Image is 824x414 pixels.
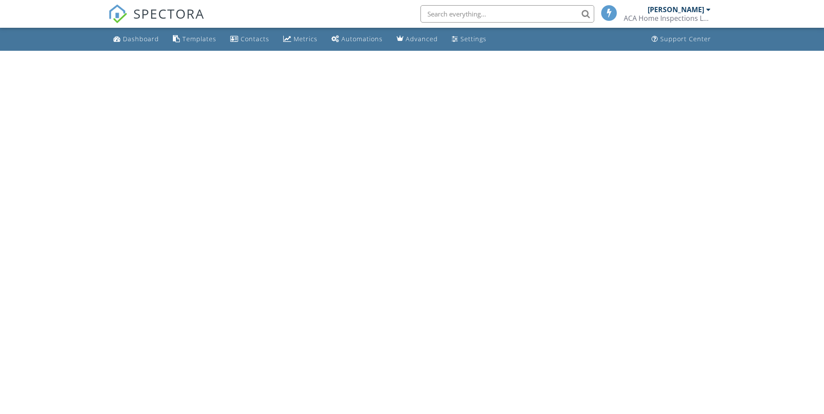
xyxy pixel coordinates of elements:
[227,31,273,47] a: Contacts
[624,14,711,23] div: ACA Home Inspections LLC
[341,35,383,43] div: Automations
[406,35,438,43] div: Advanced
[420,5,594,23] input: Search everything...
[241,35,269,43] div: Contacts
[648,31,715,47] a: Support Center
[280,31,321,47] a: Metrics
[133,4,205,23] span: SPECTORA
[648,5,704,14] div: [PERSON_NAME]
[169,31,220,47] a: Templates
[110,31,162,47] a: Dashboard
[108,4,127,23] img: The Best Home Inspection Software - Spectora
[328,31,386,47] a: Automations (Basic)
[182,35,216,43] div: Templates
[393,31,441,47] a: Advanced
[294,35,318,43] div: Metrics
[108,12,205,30] a: SPECTORA
[660,35,711,43] div: Support Center
[123,35,159,43] div: Dashboard
[448,31,490,47] a: Settings
[460,35,486,43] div: Settings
